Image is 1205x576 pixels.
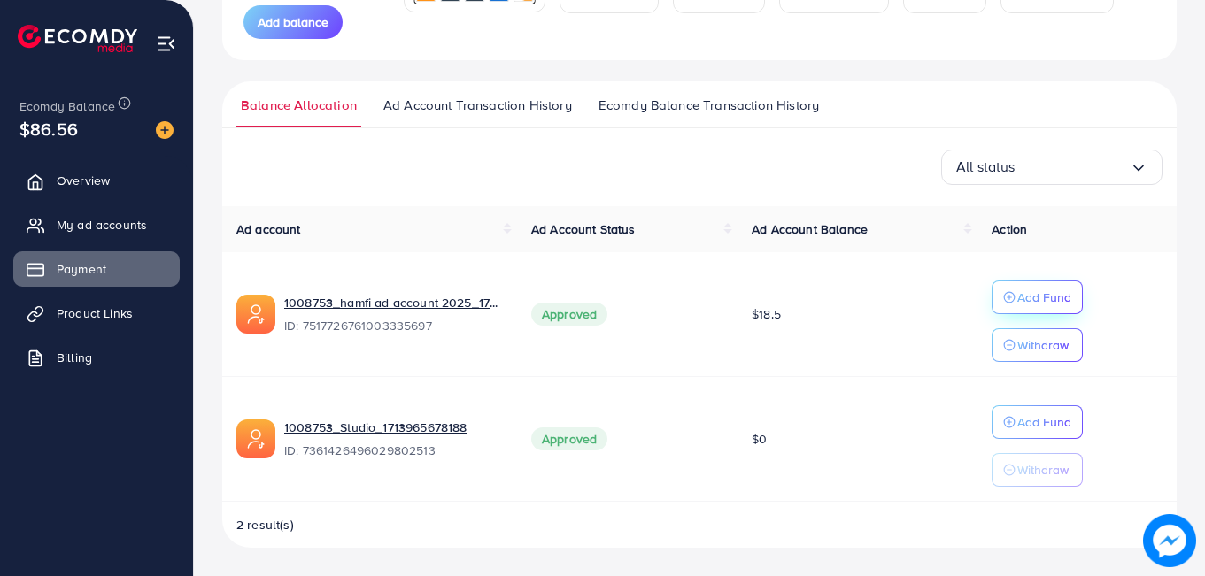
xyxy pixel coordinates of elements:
p: Withdraw [1017,334,1069,356]
span: All status [956,153,1016,180]
p: Withdraw [1017,459,1069,480]
span: Ad account [236,220,301,238]
div: <span class='underline'>1008753_hamfi ad account 2025_1750357175489</span></br>7517726761003335697 [284,294,503,334]
span: 2 result(s) [236,516,294,534]
span: Add balance [258,13,328,31]
input: Search for option [1016,153,1130,180]
button: Add balance [243,5,343,39]
span: ID: 7361426496029802513 [284,442,503,459]
a: 1008753_Studio_1713965678188 [284,419,503,436]
img: image [1143,514,1195,566]
img: image [156,121,174,139]
a: Billing [13,340,180,375]
button: Withdraw [992,328,1083,362]
button: Add Fund [992,405,1083,439]
span: Approved [531,303,607,326]
span: Ad Account Balance [752,220,868,238]
a: Product Links [13,296,180,331]
span: Ecomdy Balance Transaction History [599,96,819,115]
span: Billing [57,349,92,366]
img: ic-ads-acc.e4c84228.svg [236,419,275,458]
span: $86.56 [19,116,78,142]
span: Approved [531,427,607,450]
img: logo [18,25,137,52]
span: Overview [57,172,110,189]
img: ic-ads-acc.e4c84228.svg [236,295,275,334]
p: Add Fund [1017,411,1071,433]
span: Payment [57,260,106,278]
a: Payment [13,251,180,287]
img: menu [156,34,176,54]
span: ID: 7517726761003335697 [284,317,503,334]
span: Balance Allocation [241,96,357,115]
span: Product Links [57,304,133,322]
a: Overview [13,163,180,198]
a: My ad accounts [13,207,180,242]
span: Ad Account Status [531,220,636,238]
button: Add Fund [992,280,1083,314]
span: Action [992,220,1027,238]
div: <span class='underline'>1008753_Studio_1713965678188</span></br>7361426496029802513 [284,419,503,459]
span: $18.5 [752,305,781,323]
a: 1008753_hamfi ad account 2025_1750357175489 [284,294,503,311]
div: Search for option [941,150,1163,185]
button: Withdraw [992,453,1083,487]
span: $0 [752,430,767,448]
span: Ad Account Transaction History [383,96,572,115]
p: Add Fund [1017,287,1071,308]
span: Ecomdy Balance [19,97,115,115]
span: My ad accounts [57,216,147,234]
